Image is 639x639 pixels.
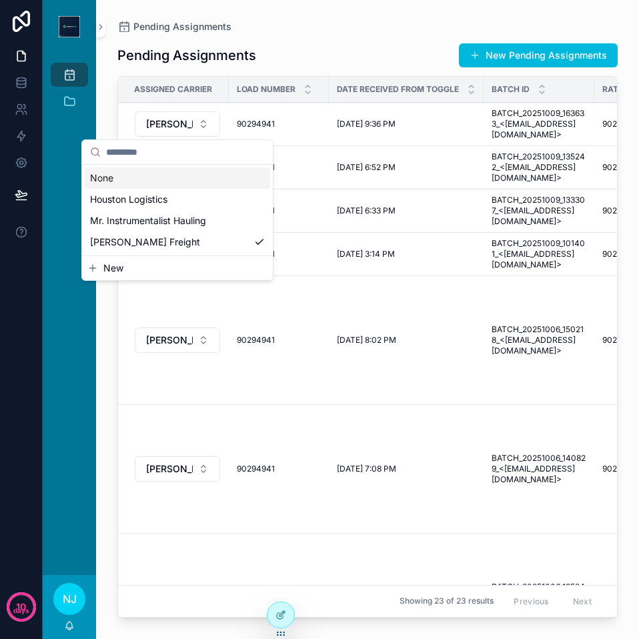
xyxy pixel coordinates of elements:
span: [PERSON_NAME] Freight [146,334,193,347]
a: BATCH_20251006_150218_<[EMAIL_ADDRESS][DOMAIN_NAME]> [492,324,586,356]
a: [DATE] 7:08 PM [337,464,476,474]
a: BATCH_20251009_101401_<[EMAIL_ADDRESS][DOMAIN_NAME]> [492,238,586,270]
span: [DATE] 9:36 PM [337,119,396,129]
span: New [103,261,123,275]
a: Select Button [134,327,221,354]
a: BATCH_20251009_135242_<[EMAIL_ADDRESS][DOMAIN_NAME]> [492,151,586,183]
span: 90294941 [237,464,275,474]
span: [DATE] 6:52 PM [337,162,396,173]
a: BATCH_20251009_133307_<[EMAIL_ADDRESS][DOMAIN_NAME]> [492,195,586,227]
a: Select Button [134,456,221,482]
p: 10 [16,600,26,614]
a: [DATE] 9:36 PM [337,119,476,129]
span: Showing 23 of 23 results [400,596,494,607]
span: [DATE] 7:08 PM [337,464,396,474]
img: App logo [59,16,80,37]
span: Assigned Carrier [134,84,212,95]
a: [DATE] 3:14 PM [337,249,476,259]
button: New [87,261,267,275]
span: Pending Assignments [133,20,231,33]
a: [DATE] 6:33 PM [337,205,476,216]
span: Houston Logistics [90,193,167,206]
span: [PERSON_NAME] Freight [146,117,193,131]
p: days [13,606,29,616]
span: 90294941 [237,335,275,346]
span: [PERSON_NAME] Freight [146,462,193,476]
a: BATCH_20251009_163633_<[EMAIL_ADDRESS][DOMAIN_NAME]> [492,108,586,140]
a: 90294941 [237,249,321,259]
h1: Pending Assignments [117,46,256,65]
span: Mr. Instrumentalist Hauling [90,214,206,227]
div: None [85,167,270,189]
button: Select Button [135,328,220,353]
span: NJ [63,591,77,607]
a: BATCH_20251006_140829_<[EMAIL_ADDRESS][DOMAIN_NAME]> [492,453,586,485]
button: Select Button [135,111,220,137]
a: [DATE] 8:02 PM [337,335,476,346]
a: Pending Assignments [117,20,231,33]
a: [DATE] 6:52 PM [337,162,476,173]
a: 90294941 [237,205,321,216]
span: Load Number [237,84,295,95]
span: [DATE] 6:33 PM [337,205,396,216]
button: New Pending Assignments [459,43,618,67]
a: 90294941 [237,162,321,173]
a: Select Button [134,584,221,611]
a: BATCH_20251006_135242_<[EMAIL_ADDRESS][DOMAIN_NAME]> [492,582,586,614]
span: [DATE] 8:02 PM [337,335,396,346]
span: [DATE] 3:14 PM [337,249,395,259]
span: 90294941 [237,119,275,129]
a: 90294941 [237,464,321,474]
a: 90294941 [237,335,321,346]
button: Select Button [135,456,220,482]
div: Suggestions [82,165,273,255]
span: [PERSON_NAME] Freight [90,235,200,249]
span: Date Received from Toggle [337,84,459,95]
a: Select Button [134,111,221,137]
span: Batch ID [492,84,530,95]
div: scrollable content [43,53,96,131]
a: 90294941 [237,119,321,129]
